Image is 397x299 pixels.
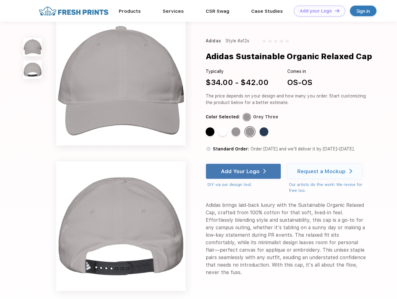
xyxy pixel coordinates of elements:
img: DT [335,9,339,12]
a: Products [119,8,141,14]
div: Adidas brings laid-back luxury with the Sustainable Organic Relaxed Cap, crafted from 100% cotton... [206,202,368,276]
div: Sign in [356,7,370,15]
div: Adidas [206,38,221,44]
div: Add Your Logo [221,168,260,174]
div: Request a Mockup [297,168,346,174]
img: func=resize&h=640 [56,16,186,145]
div: Add your Logo [300,8,332,14]
div: White [218,127,227,136]
div: Grey Three [246,127,254,136]
span: Standard Order: [213,146,249,151]
img: gray_star.svg [280,39,283,43]
div: $34.00 - $42.00 [206,77,269,88]
img: standard order [206,146,211,152]
img: func=resize&h=100 [23,60,42,79]
img: white arrow [263,169,266,173]
div: Comes in [287,68,312,75]
img: white arrow [349,169,352,173]
img: func=resize&h=100 [23,38,42,56]
span: Order [DATE] and we’ll deliver it by [DATE]–[DATE]. [251,146,355,151]
div: Grey [232,127,240,136]
img: gray_star.svg [268,39,272,43]
div: Grey Three [253,114,278,120]
div: Color Selected: [206,114,240,120]
div: Typically [206,68,269,75]
div: The price depends on your design and how many you order. Start customizing the product below for ... [206,93,368,106]
div: Style #a12s [226,38,249,44]
img: func=resize&h=640 [56,161,186,291]
div: Adidas Sustainable Organic Relaxed Cap [206,50,372,62]
img: gray_star.svg [274,39,278,43]
img: gray_star.svg [262,39,266,43]
img: gray_star.svg [285,39,289,43]
img: fo%20logo%202.webp [37,6,110,17]
div: OS-OS [287,77,312,88]
a: Sign in [350,6,376,16]
div: Collegiate Navy [260,127,268,136]
div: Black [206,127,214,136]
div: DIY via our design tool. [208,182,281,188]
div: Our artists do the work! We revise for free too. [289,182,368,194]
